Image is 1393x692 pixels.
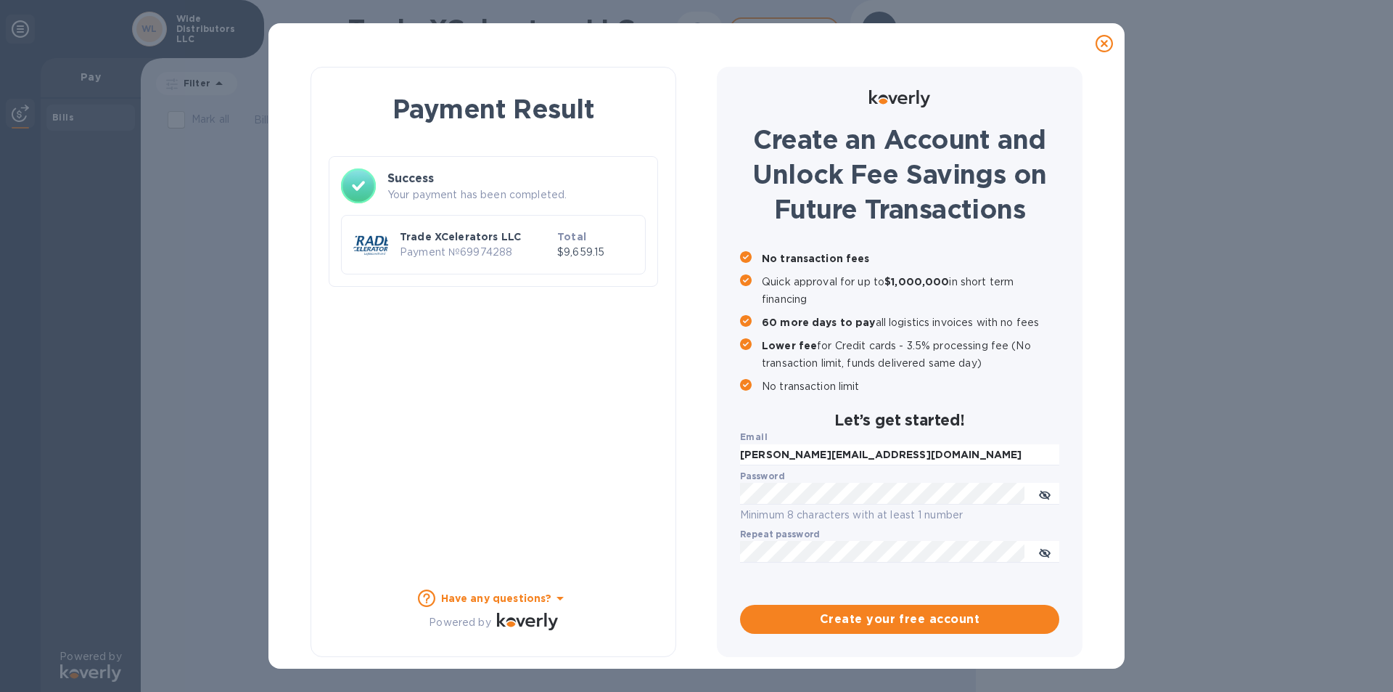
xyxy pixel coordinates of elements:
[740,605,1059,634] button: Create your free account
[740,473,784,481] label: Password
[429,615,490,630] p: Powered by
[740,444,1059,466] input: Enter email address
[557,245,633,260] p: $9,659.15
[762,317,876,328] b: 60 more days to pay
[400,229,551,244] p: Trade XCelerators LLC
[752,611,1048,628] span: Create your free account
[441,593,552,604] b: Have any questions?
[762,314,1059,331] p: all logistics invoices with no fees
[740,122,1059,227] h1: Create an Account and Unlock Fee Savings on Future Transactions
[387,187,646,203] p: Your payment has been completed.
[557,231,586,243] b: Total
[884,276,949,288] b: $1,000,000
[387,170,646,187] h3: Success
[762,337,1059,372] p: for Credit cards - 3.5% processing fee (No transaction limit, funds delivered same day)
[497,613,558,630] img: Logo
[740,431,768,442] b: Email
[762,273,1059,308] p: Quick approval for up to in short term financing
[1030,537,1059,566] button: toggle password visibility
[334,91,652,127] h1: Payment Result
[1030,479,1059,508] button: toggle password visibility
[740,531,820,540] label: Repeat password
[740,411,1059,429] h2: Let’s get started!
[762,253,870,264] b: No transaction fees
[762,378,1059,395] p: No transaction limit
[740,507,1059,524] p: Minimum 8 characters with at least 1 number
[762,340,817,351] b: Lower fee
[869,90,930,107] img: Logo
[400,245,551,260] p: Payment № 69974288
